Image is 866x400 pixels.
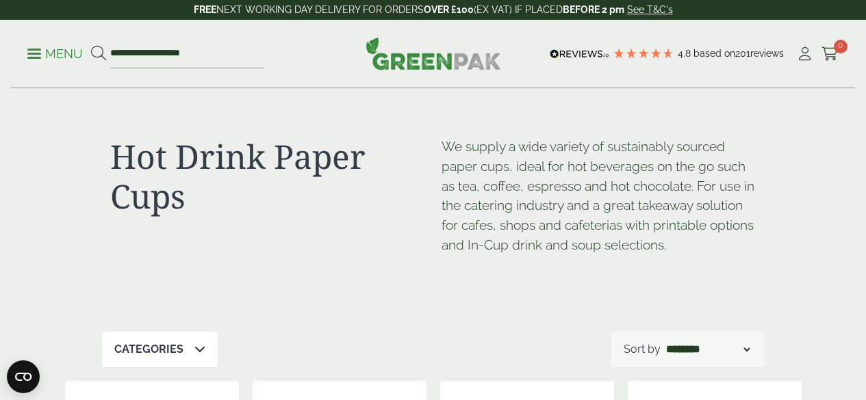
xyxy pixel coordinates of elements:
[693,48,735,59] span: Based on
[735,48,750,59] span: 201
[822,44,839,64] a: 0
[822,47,839,61] i: Cart
[7,360,40,393] button: Open CMP widget
[563,4,624,15] strong: BEFORE 2 pm
[442,137,756,255] p: We supply a wide variety of sustainably sourced paper cups, ideal for hot beverages on the go suc...
[550,49,609,59] img: REVIEWS.io
[424,4,474,15] strong: OVER £100
[796,47,813,61] i: My Account
[627,4,673,15] a: See T&C's
[834,40,848,53] span: 0
[366,37,501,70] img: GreenPak Supplies
[613,47,674,59] div: 4.79 Stars
[27,46,83,59] a: Menu
[624,341,661,358] p: Sort by
[750,48,784,59] span: reviews
[114,341,183,358] p: Categories
[27,46,83,62] p: Menu
[194,4,216,15] strong: FREE
[110,137,425,215] h1: Hot Drink Paper Cups
[663,341,752,358] select: Shop order
[678,48,693,59] span: 4.8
